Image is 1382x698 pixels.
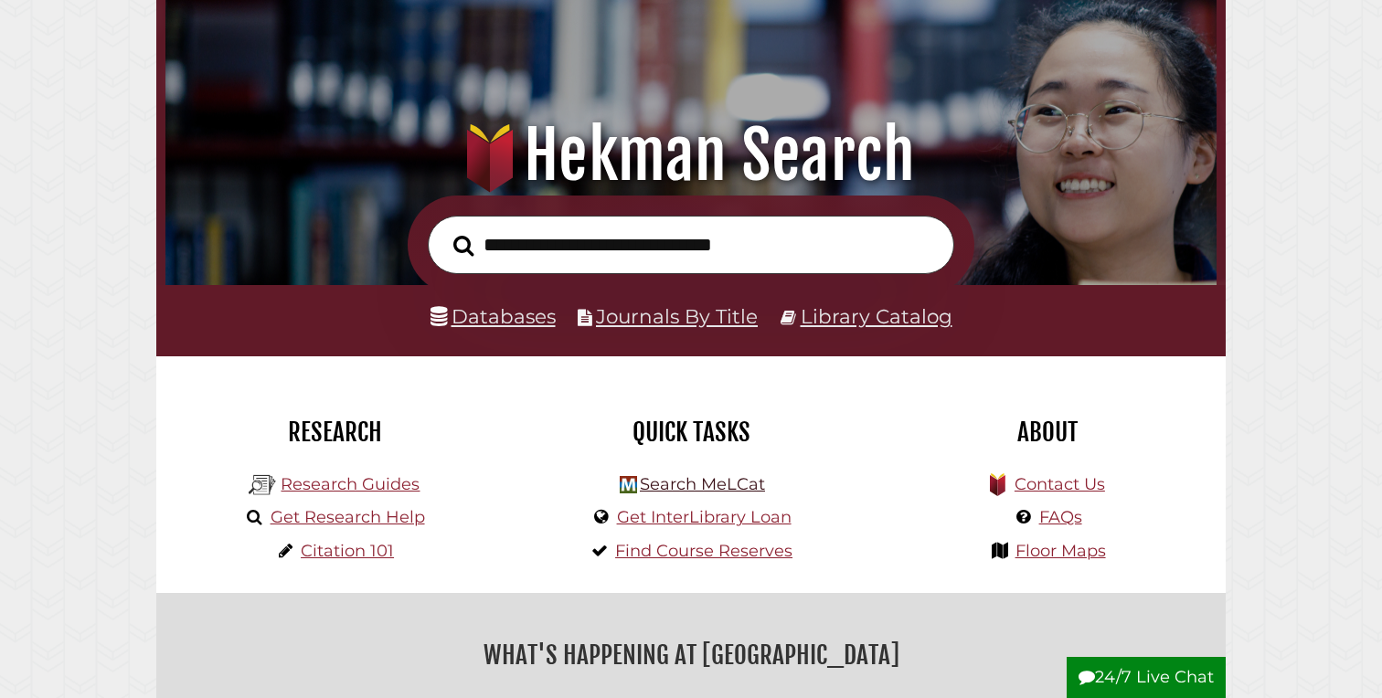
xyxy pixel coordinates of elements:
[453,234,473,256] i: Search
[883,417,1212,448] h2: About
[1015,474,1105,494] a: Contact Us
[170,417,499,448] h2: Research
[271,507,425,527] a: Get Research Help
[526,417,856,448] h2: Quick Tasks
[301,541,394,561] a: Citation 101
[1015,541,1106,561] a: Floor Maps
[431,304,556,328] a: Databases
[444,230,483,262] button: Search
[249,471,276,499] img: Hekman Library Logo
[615,541,792,561] a: Find Course Reserves
[170,634,1212,676] h2: What's Happening at [GEOGRAPHIC_DATA]
[801,304,952,328] a: Library Catalog
[620,476,637,493] img: Hekman Library Logo
[596,304,758,328] a: Journals By Title
[640,474,765,494] a: Search MeLCat
[1039,507,1082,527] a: FAQs
[617,507,792,527] a: Get InterLibrary Loan
[281,474,420,494] a: Research Guides
[186,115,1196,196] h1: Hekman Search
